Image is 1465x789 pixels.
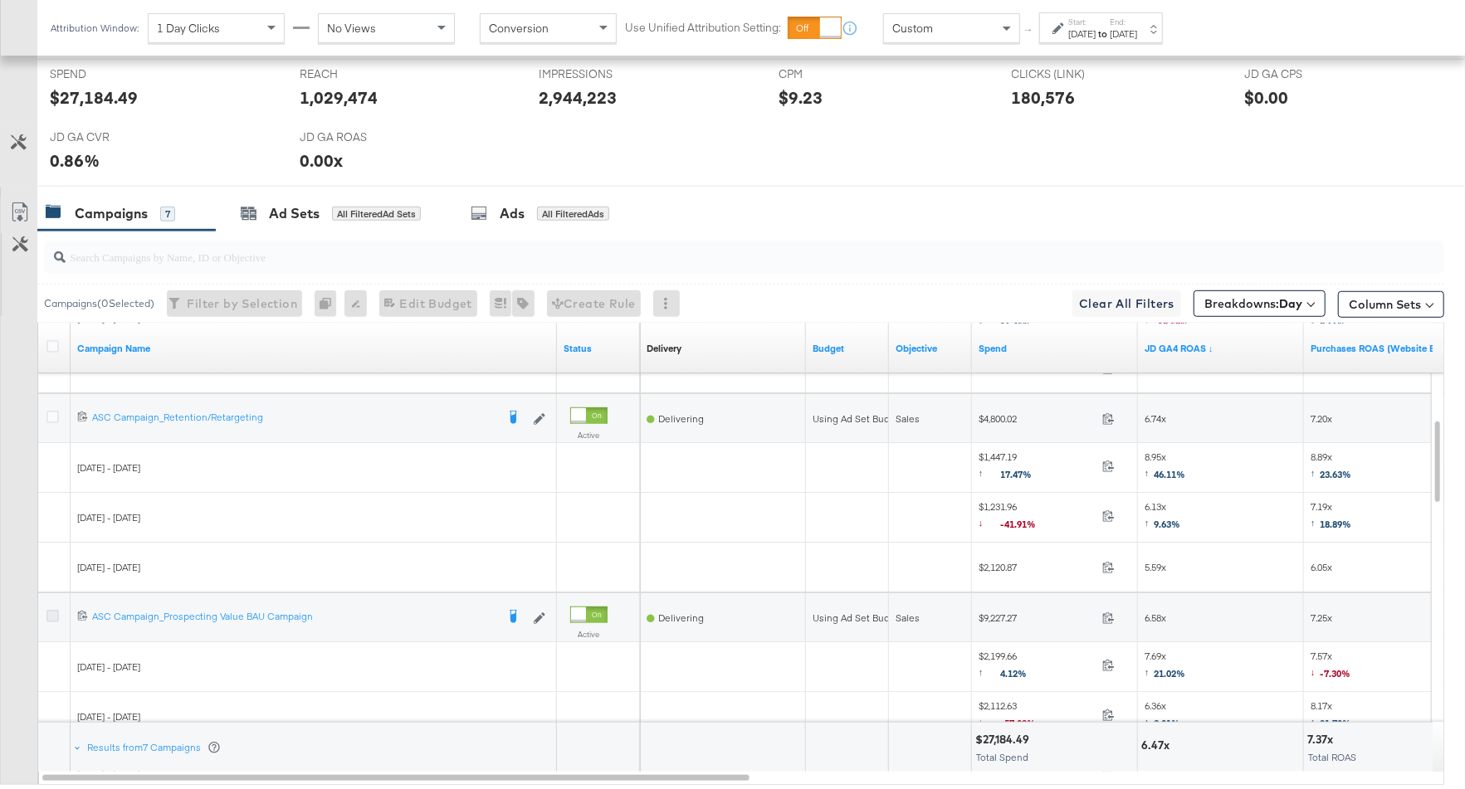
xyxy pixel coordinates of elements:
span: Conversion [489,21,549,36]
span: ↑ [979,665,1001,678]
a: The total amount spent to date. [979,342,1131,355]
div: 1,029,474 [300,85,378,110]
span: ↓ [1311,665,1321,678]
label: End: [1110,17,1137,27]
span: 3.01% [1155,717,1181,729]
div: 180,576 [1012,85,1076,110]
span: ↑ [1145,715,1155,728]
span: Breakdowns: [1204,295,1302,312]
div: ASC Campaign_Prospecting Value BAU Campaign [92,610,496,623]
label: Start: [1068,17,1096,27]
div: Results from 7 Campaigns [87,741,221,754]
label: Use Unified Attribution Setting: [625,20,781,36]
span: 6.36x [1145,699,1181,733]
span: ↑ [1145,466,1155,479]
span: -7.30% [1321,667,1351,679]
input: Search Campaigns by Name, ID or Objective [66,234,1317,266]
span: $2,120.87 [979,561,1096,573]
span: $1,447.19 [979,451,1096,485]
div: [DATE] [1068,27,1096,41]
span: 5.59x [1145,561,1166,573]
div: 0.00x [300,149,343,173]
span: 1 Day Clicks [157,21,220,36]
span: 8.95x [1145,451,1186,485]
span: [DATE] - [DATE] [77,660,140,673]
span: -57.02% [1001,717,1049,729]
div: $27,184.49 [975,732,1034,748]
span: ↓ [979,516,1001,528]
span: CLICKS (LINK) [1012,66,1136,82]
a: ASC Campaign_Retention/Retargeting [92,411,496,427]
a: GA4 Rev / Spend [1145,342,1297,355]
button: Breakdowns:Day [1194,290,1326,317]
label: Active [570,430,608,441]
span: 21.02% [1155,667,1186,679]
div: Ads [500,204,525,223]
span: $4,800.02 [979,412,1096,425]
a: Your campaign's objective. [896,342,965,355]
span: JD GA CPS [1244,66,1369,82]
span: $2,112.63 [979,699,1096,733]
span: Delivering [658,611,704,624]
span: 8.89x [1311,451,1352,485]
span: 7.25x [1311,611,1332,624]
span: ↑ [1022,28,1038,34]
div: 0 [315,290,344,317]
span: [DATE] - [DATE] [77,561,140,573]
span: No Views [327,21,376,36]
span: ↑ [1145,665,1155,678]
span: 7.19x [1311,500,1352,534]
button: Clear All Filters [1072,290,1181,317]
span: 6.05x [1311,561,1332,573]
span: [DATE] - [DATE] [77,511,140,524]
span: $1,231.96 [979,500,1096,534]
span: Sales [896,611,920,624]
span: IMPRESSIONS [539,66,663,82]
div: Attribution Window: [50,22,139,34]
span: SPEND [50,66,174,82]
span: 18.89% [1321,518,1352,530]
div: 7 [160,207,175,222]
span: $9,227.27 [979,611,1096,624]
a: ASC Campaign_Prospecting Value BAU Campaign [92,610,496,626]
a: Reflects the ability of your Ad Campaign to achieve delivery based on ad states, schedule and bud... [647,342,681,355]
label: Active [570,629,608,640]
div: $9.23 [779,85,823,110]
span: 7.69x [1145,650,1186,684]
div: $0.00 [1244,85,1288,110]
span: ↑ [1311,466,1321,479]
div: Campaigns [75,204,148,223]
span: Delivering [658,412,704,425]
span: ↑ [1145,516,1155,528]
span: 6.74x [1145,412,1166,425]
a: Your campaign name. [77,342,550,355]
strong: to [1096,27,1110,40]
span: 4.12% [1001,667,1040,679]
b: Day [1279,296,1302,311]
div: ASC Campaign_Retention/Retargeting [92,411,496,424]
div: 6.47x [1141,738,1174,753]
span: 21.70% [1321,717,1352,729]
span: 6.58x [1145,611,1166,624]
div: Using Ad Set Budget [813,611,905,625]
span: [DATE] - [DATE] [77,710,140,723]
div: All Filtered Ads [537,207,609,222]
div: Ad Sets [269,204,320,223]
span: ↓ [979,715,1001,728]
span: Custom [892,21,933,36]
div: Using Ad Set Budget [813,412,905,426]
span: JD GA ROAS [300,129,424,145]
span: 9.63% [1155,518,1181,530]
span: 17.47% [1001,468,1045,480]
div: Results from7 Campaigns [74,723,224,772]
a: The maximum amount you're willing to spend on your ads, on average each day or over the lifetime ... [813,342,882,355]
span: -41.91% [1001,518,1049,530]
span: ↑ [1311,715,1321,728]
span: Total ROAS [1308,751,1356,763]
div: All Filtered Ad Sets [332,207,421,222]
span: Sales [896,412,920,425]
span: 8.17x [1311,699,1352,733]
div: 7.37x [1307,732,1338,748]
span: [DATE] - [DATE] [77,461,140,474]
a: Shows the current state of your Ad Campaign. [564,342,633,355]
